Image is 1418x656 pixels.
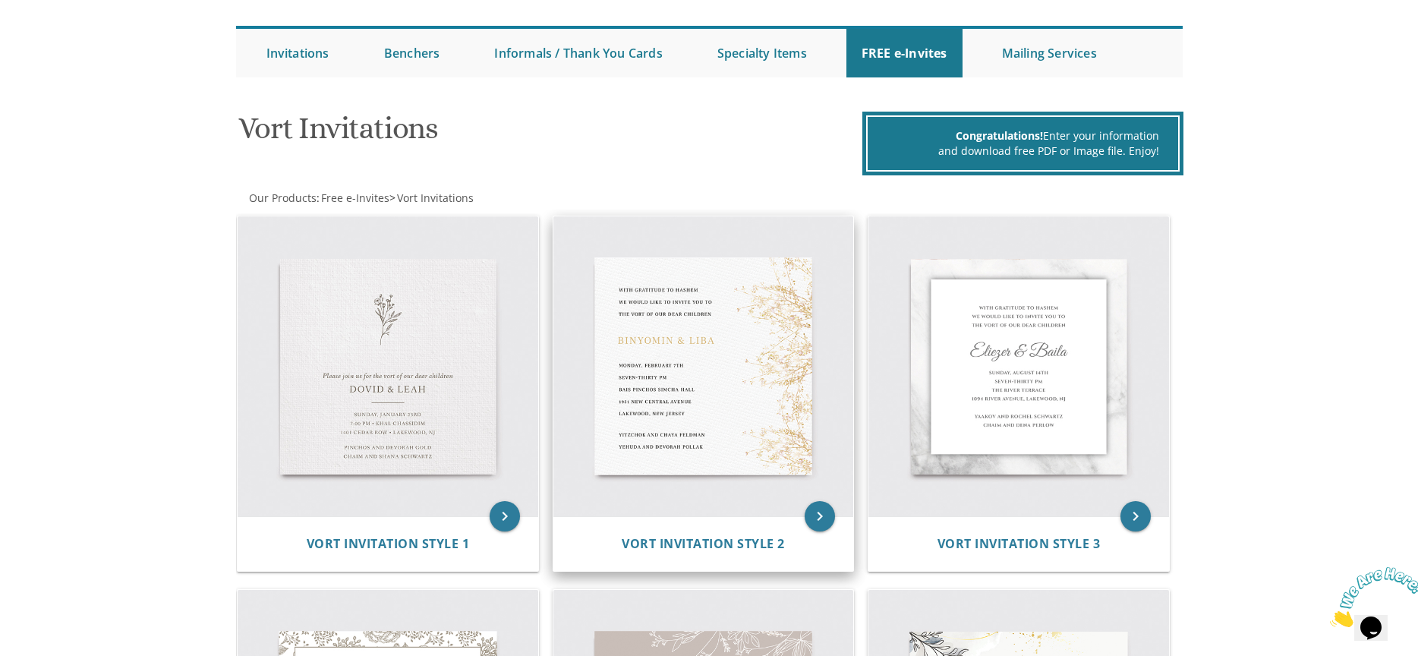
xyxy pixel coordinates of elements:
[702,29,822,77] a: Specialty Items
[490,501,520,531] a: keyboard_arrow_right
[238,216,538,517] img: Vort Invitation Style 1
[307,537,470,551] a: Vort Invitation Style 1
[868,216,1169,517] img: Vort Invitation Style 3
[395,191,474,205] a: Vort Invitations
[937,537,1101,551] a: Vort Invitation Style 3
[6,6,100,66] img: Chat attention grabber
[553,216,854,517] img: Vort Invitation Style 2
[479,29,677,77] a: Informals / Thank You Cards
[238,112,858,156] h1: Vort Invitations
[307,535,470,552] span: Vort Invitation Style 1
[937,535,1101,552] span: Vort Invitation Style 3
[247,191,317,205] a: Our Products
[251,29,345,77] a: Invitations
[805,501,835,531] a: keyboard_arrow_right
[397,191,474,205] span: Vort Invitations
[1324,561,1418,633] iframe: chat widget
[236,191,710,206] div: :
[320,191,389,205] a: Free e-Invites
[887,128,1159,143] div: Enter your information
[369,29,455,77] a: Benchers
[622,537,785,551] a: Vort Invitation Style 2
[846,29,963,77] a: FREE e-Invites
[622,535,785,552] span: Vort Invitation Style 2
[1120,501,1151,531] a: keyboard_arrow_right
[887,143,1159,159] div: and download free PDF or Image file. Enjoy!
[956,128,1043,143] span: Congratulations!
[987,29,1112,77] a: Mailing Services
[321,191,389,205] span: Free e-Invites
[389,191,474,205] span: >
